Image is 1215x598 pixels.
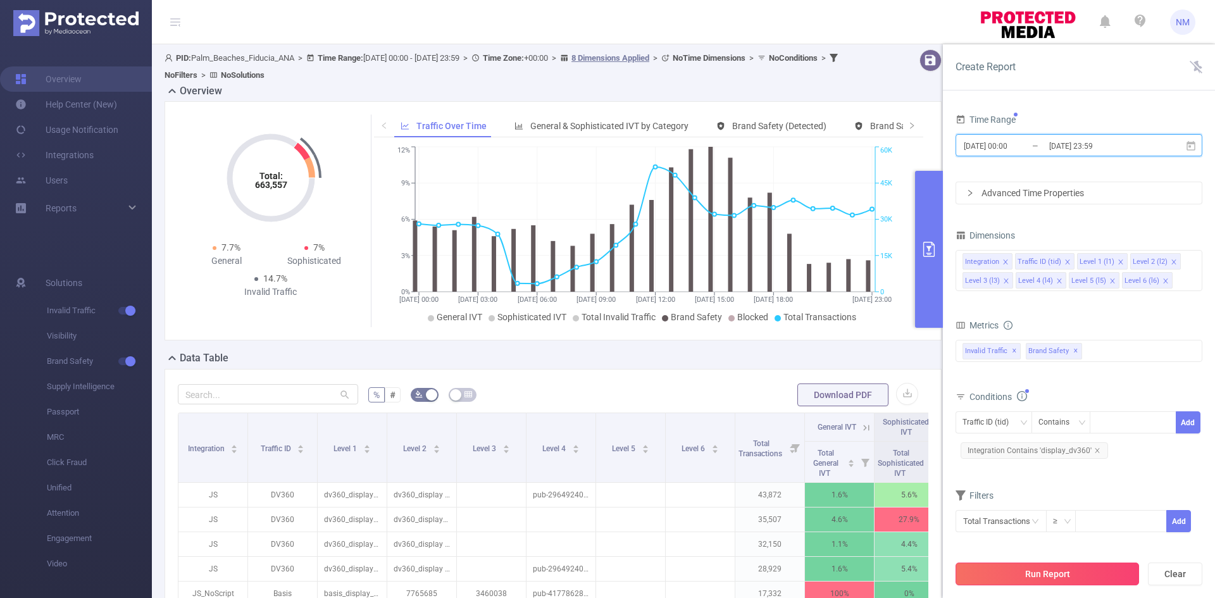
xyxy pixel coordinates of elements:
[694,296,733,304] tspan: [DATE] 15:00
[188,444,227,453] span: Integration
[230,443,238,451] div: Sort
[635,296,675,304] tspan: [DATE] 12:00
[1018,254,1061,270] div: Traffic ID (tid)
[254,180,287,190] tspan: 663,557
[963,137,1065,154] input: Start date
[401,121,409,130] i: icon: line-chart
[848,462,855,466] i: icon: caret-down
[1078,419,1086,428] i: icon: down
[248,483,317,507] p: DV360
[433,443,440,447] i: icon: caret-up
[735,483,804,507] p: 43,872
[1012,344,1017,359] span: ✕
[221,242,240,252] span: 7.7%
[318,508,387,532] p: dv360_display_rt_hotels [21371478149]
[231,443,238,447] i: icon: caret-up
[380,121,388,129] i: icon: left
[908,121,916,129] i: icon: right
[754,296,793,304] tspan: [DATE] 18:00
[1018,273,1053,289] div: Level 4 (l4)
[165,53,841,80] span: Palm_Beaches_Fiducia_ANA [DATE] 00:00 - [DATE] 23:59 +00:00
[437,312,482,322] span: General IVT
[176,53,191,63] b: PID:
[956,320,999,330] span: Metrics
[1017,391,1027,401] i: icon: info-circle
[363,443,371,451] div: Sort
[732,121,826,131] span: Brand Safety (Detected)
[183,254,271,268] div: General
[178,483,247,507] p: JS
[297,443,304,451] div: Sort
[956,61,1016,73] span: Create Report
[15,117,118,142] a: Usage Notification
[502,448,509,452] i: icon: caret-down
[571,53,649,63] u: 8 Dimensions Applied
[671,312,722,322] span: Brand Safety
[848,458,855,461] i: icon: caret-up
[227,285,315,299] div: Invalid Traffic
[178,532,247,556] p: JS
[735,532,804,556] p: 32,150
[875,532,944,556] p: 4.4%
[318,532,387,556] p: dv360_display_wellness [21224529747]
[1064,518,1071,526] i: icon: down
[1073,344,1078,359] span: ✕
[572,443,579,447] i: icon: caret-up
[875,508,944,532] p: 27.9%
[46,196,77,221] a: Reports
[1048,137,1150,154] input: End date
[880,216,892,224] tspan: 30K
[572,448,579,452] i: icon: caret-down
[231,448,238,452] i: icon: caret-down
[1176,9,1190,35] span: NM
[880,147,892,155] tspan: 60K
[46,270,82,296] span: Solutions
[1109,278,1116,285] i: icon: close
[363,443,370,447] i: icon: caret-up
[926,442,944,482] i: Filter menu
[387,557,456,581] p: dv360_display [1015939841]
[1148,563,1202,585] button: Clear
[711,443,719,451] div: Sort
[847,458,855,465] div: Sort
[318,557,387,581] p: dv360_display_outdoors [21235269994]
[542,444,568,453] span: Level 4
[956,182,1202,204] div: icon: rightAdvanced Time Properties
[464,390,472,398] i: icon: table
[47,551,152,576] span: Video
[965,254,999,270] div: Integration
[502,443,510,451] div: Sort
[783,312,856,322] span: Total Transactions
[875,557,944,581] p: 5.4%
[373,390,380,400] span: %
[197,70,209,80] span: >
[883,418,929,437] span: Sophisticated IVT
[956,490,994,501] span: Filters
[969,392,1027,402] span: Conditions
[165,70,197,80] b: No Filters
[397,147,410,155] tspan: 12%
[963,272,1013,289] li: Level 3 (l3)
[1015,253,1075,270] li: Traffic ID (tid)
[526,483,595,507] p: pub-2964924015572549
[1122,272,1173,289] li: Level 6 (l6)
[47,526,152,551] span: Engagement
[880,179,892,187] tspan: 45K
[805,508,874,532] p: 4.6%
[263,273,287,283] span: 14.7%
[1166,510,1191,532] button: Add
[1003,278,1009,285] i: icon: close
[642,443,649,447] i: icon: caret-up
[878,449,924,478] span: Total Sophisticated IVT
[576,296,616,304] tspan: [DATE] 09:00
[401,179,410,187] tspan: 9%
[248,508,317,532] p: DV360
[548,53,560,63] span: >
[737,312,768,322] span: Blocked
[363,448,370,452] i: icon: caret-down
[248,557,317,581] p: DV360
[46,203,77,213] span: Reports
[805,532,874,556] p: 1.1%
[1026,343,1082,359] span: Brand Safety
[1094,447,1100,454] i: icon: close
